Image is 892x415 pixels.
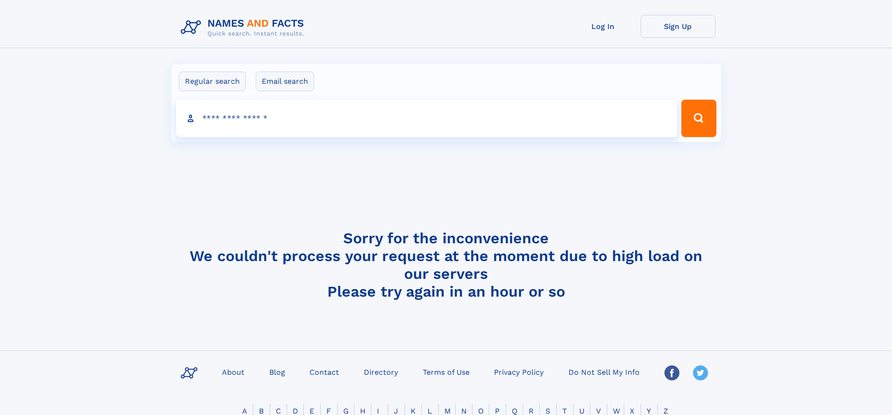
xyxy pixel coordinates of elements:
a: Do Not Sell My Info [565,365,643,379]
a: Blog [265,365,289,379]
button: Search Button [681,100,716,137]
a: Directory [360,365,402,379]
label: Email search [256,72,314,91]
img: Twitter [693,365,708,380]
img: Logo Names and Facts [177,15,312,40]
a: Contact [306,365,343,379]
h4: Sorry for the inconvenience We couldn't process your request at the moment due to high load on ou... [177,229,715,300]
a: Terms of Use [419,365,473,379]
a: About [218,365,248,379]
a: Sign Up [641,15,715,38]
a: Log In [566,15,641,38]
a: Privacy Policy [490,365,547,379]
input: search input [176,100,678,137]
img: Facebook [664,365,679,380]
label: Regular search [179,72,246,91]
